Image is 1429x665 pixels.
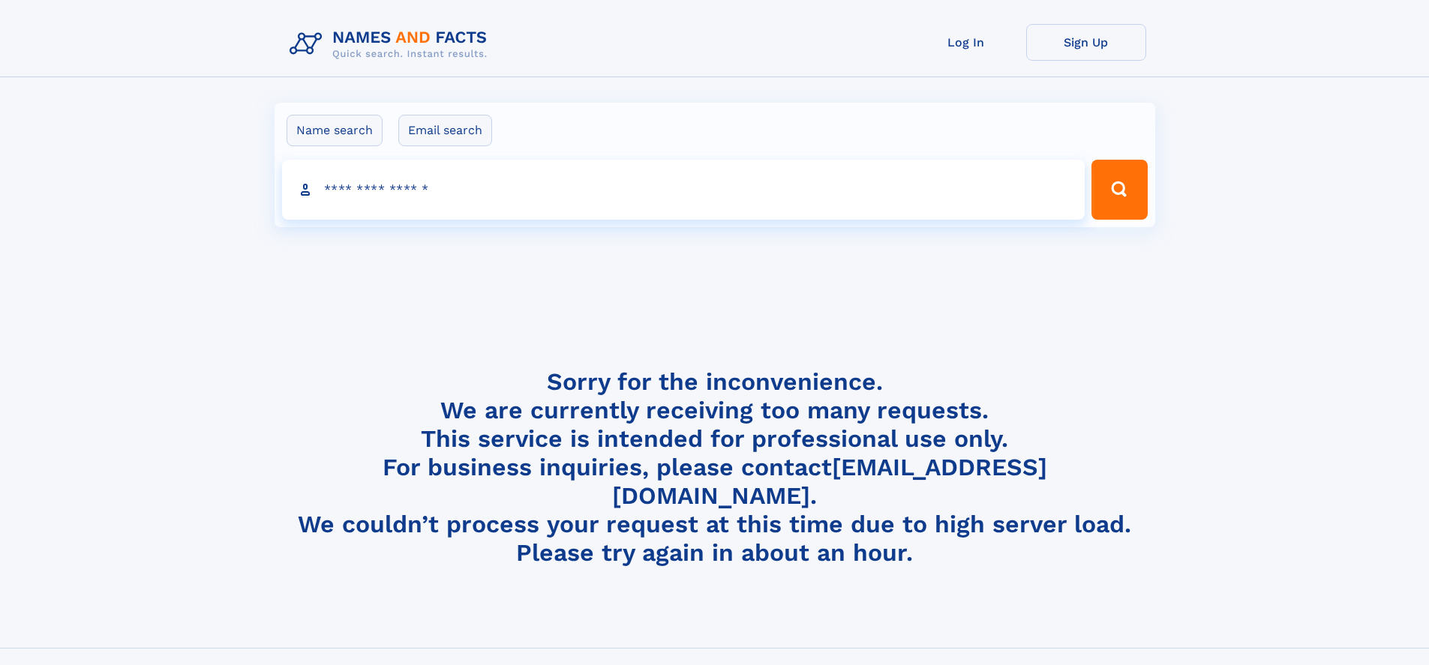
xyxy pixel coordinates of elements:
[284,24,500,64] img: Logo Names and Facts
[612,453,1047,510] a: [EMAIL_ADDRESS][DOMAIN_NAME]
[1091,160,1147,220] button: Search Button
[287,115,383,146] label: Name search
[282,160,1085,220] input: search input
[906,24,1026,61] a: Log In
[1026,24,1146,61] a: Sign Up
[398,115,492,146] label: Email search
[284,367,1146,568] h4: Sorry for the inconvenience. We are currently receiving too many requests. This service is intend...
